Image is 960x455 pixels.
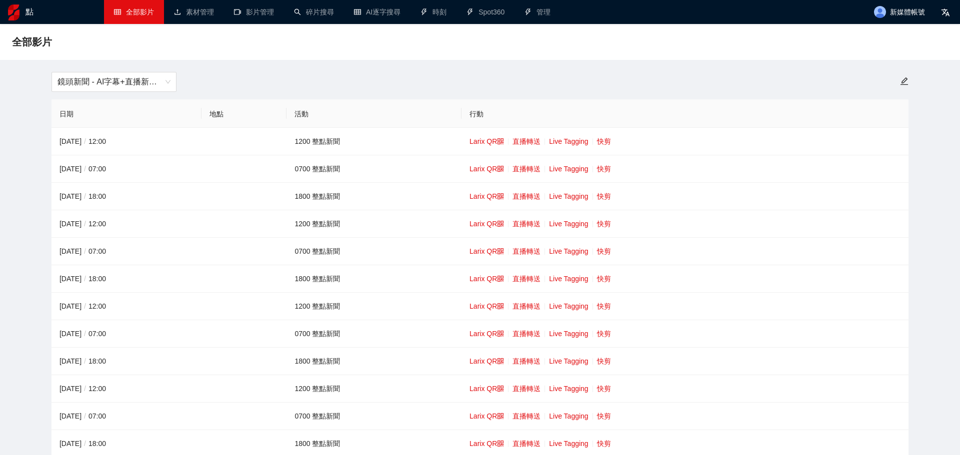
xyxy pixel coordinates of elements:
a: Larix QR [469,247,504,255]
td: [DATE] 12:00 [51,293,201,320]
a: 直播轉送 [512,440,540,448]
a: Larix QR [469,412,504,420]
a: 直播轉送 [512,357,540,365]
a: Live Tagging [549,357,588,365]
span: qrcode [497,413,504,420]
td: [DATE] 07:00 [51,155,201,183]
a: Larix QR [469,330,504,338]
a: 直播轉送 [512,247,540,255]
span: / [81,137,88,145]
a: Larix QR [469,302,504,310]
span: / [81,302,88,310]
a: 快剪 [597,220,611,228]
a: 霹靂管理 [524,8,550,16]
img: 頭像 [874,6,886,18]
a: 直播轉送 [512,137,540,145]
a: Live Tagging [549,412,588,420]
img: 標識 [8,4,19,20]
span: 全部影片 [12,34,52,50]
a: 搜尋碎片搜尋 [294,8,334,16]
font: 行動 [469,110,483,118]
span: / [81,275,88,283]
span: / [81,385,88,393]
a: Live Tagging [549,440,588,448]
span: 鏡頭新聞 - AI字幕+直播新聞（2025-2027） [57,72,170,91]
a: Larix QR [469,440,504,448]
td: 1200 整點新聞 [286,128,461,155]
a: 快剪 [597,302,611,310]
a: 快剪 [597,440,611,448]
a: 快剪 [597,192,611,200]
span: / [81,330,88,338]
td: [DATE] 18:00 [51,183,201,210]
font: 地點 [209,110,223,118]
span: qrcode [497,165,504,172]
span: / [81,192,88,200]
a: 直播轉送 [512,302,540,310]
a: Live Tagging [549,220,588,228]
a: Live Tagging [549,302,588,310]
td: [DATE] 12:00 [51,210,201,238]
font: 新媒體帳號 [890,8,925,16]
font: 全部影片 [126,8,154,16]
span: / [81,412,88,420]
a: 快剪 [597,385,611,393]
span: qrcode [497,248,504,255]
a: 直播轉送 [512,385,540,393]
a: Larix QR [469,275,504,283]
font: 鏡頭新聞 - AI字幕+直播新聞（[DATE]-[DATE]） [57,77,226,86]
font: 日期 [59,110,73,118]
font: 活動 [294,110,308,118]
span: / [81,440,88,448]
span: qrcode [497,220,504,227]
a: 霹靂時刻 [420,8,446,16]
td: 0700 整點新聞 [286,238,461,265]
a: Larix QR [469,220,504,228]
a: Live Tagging [549,275,588,283]
a: 直播轉送 [512,275,540,283]
td: [DATE] 07:00 [51,403,201,430]
span: / [81,247,88,255]
a: Live Tagging [549,247,588,255]
span: 編輯 [900,77,908,85]
td: [DATE] 18:00 [51,265,201,293]
span: / [81,357,88,365]
span: qrcode [497,303,504,310]
td: 1800 整點新聞 [286,183,461,210]
a: 攝影機影片管理 [234,8,274,16]
td: 0700 整點新聞 [286,403,461,430]
span: qrcode [497,385,504,392]
a: Larix QR [469,385,504,393]
font: 全部影片 [12,36,52,47]
a: Live Tagging [549,192,588,200]
td: 1800 整點新聞 [286,265,461,293]
td: 1200 整點新聞 [286,293,461,320]
font: 點 [25,7,33,16]
a: 快剪 [597,137,611,145]
a: 直播轉送 [512,330,540,338]
a: Larix QR [469,192,504,200]
a: 快剪 [597,275,611,283]
a: Live Tagging [549,385,588,393]
a: Live Tagging [549,137,588,145]
span: qrcode [497,440,504,447]
span: qrcode [497,193,504,200]
a: Larix QR [469,357,504,365]
a: Larix QR [469,137,504,145]
td: [DATE] 18:00 [51,348,201,375]
a: 桌子AI逐字搜尋 [354,8,400,16]
td: [DATE] 12:00 [51,375,201,403]
span: qrcode [497,358,504,365]
a: 快剪 [597,330,611,338]
a: 直播轉送 [512,165,540,173]
td: 0700 整點新聞 [286,155,461,183]
a: 直播轉送 [512,192,540,200]
td: [DATE] 07:00 [51,238,201,265]
td: 1200 整點新聞 [286,375,461,403]
a: 直播轉送 [512,220,540,228]
td: [DATE] 07:00 [51,320,201,348]
a: 上傳素材管理 [174,8,214,16]
span: qrcode [497,330,504,337]
span: qrcode [497,275,504,282]
a: 霹靂Spot360 [466,8,504,16]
